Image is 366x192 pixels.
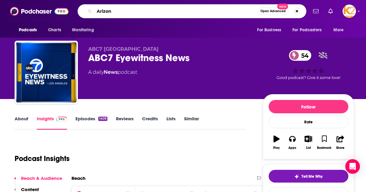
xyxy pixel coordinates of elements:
[329,24,351,36] button: open menu
[284,132,300,153] button: Apps
[277,4,288,9] span: New
[15,24,45,36] button: open menu
[269,132,284,153] button: Play
[184,116,199,130] a: Similar
[15,116,28,130] a: About
[10,5,68,17] img: Podchaser - Follow, Share and Rate Podcasts
[142,116,158,130] a: Credits
[289,50,312,61] a: 54
[294,174,299,179] img: tell me why sparkle
[326,6,335,16] a: Show notifications dropdown
[333,26,344,34] span: More
[98,117,107,121] div: 1409
[269,100,348,113] button: Follow
[14,175,62,187] button: Reach & Audience
[292,26,322,34] span: For Podcasters
[260,10,286,13] span: Open Advanced
[288,146,296,150] div: Apps
[94,6,258,16] input: Search podcasts, credits, & more...
[116,116,134,130] a: Reviews
[16,42,77,103] img: ABC7 Eyewitness News
[88,46,159,52] span: ABC7 [GEOGRAPHIC_DATA]
[345,159,360,174] div: Open Intercom Messenger
[15,154,70,163] h1: Podcast Insights
[257,26,281,34] span: For Business
[332,132,348,153] button: Share
[104,69,118,75] a: News
[343,5,356,18] img: User Profile
[336,146,344,150] div: Share
[253,24,289,36] button: open menu
[37,116,67,130] a: InsightsPodchaser Pro
[277,75,340,80] span: Good podcast? Give it some love!
[258,8,288,15] button: Open AdvancedNew
[273,146,280,150] div: Play
[300,132,316,153] button: List
[78,4,306,18] div: Search podcasts, credits, & more...
[71,175,85,181] h2: Reach
[269,116,348,128] div: Rate
[48,26,61,34] span: Charts
[166,116,176,130] a: Lists
[21,175,62,181] p: Reach & Audience
[343,5,356,18] span: Logged in as K2Krupp
[311,6,321,16] a: Show notifications dropdown
[288,24,330,36] button: open menu
[269,170,348,183] button: tell me why sparkleTell Me Why
[44,24,65,36] a: Charts
[72,26,94,34] span: Monitoring
[56,117,67,122] img: Podchaser Pro
[263,46,354,84] div: 54Good podcast? Give it some love!
[295,50,312,61] span: 54
[316,132,332,153] button: Bookmark
[68,24,102,36] button: open menu
[88,69,137,76] div: A daily podcast
[19,26,37,34] span: Podcasts
[306,146,311,150] div: List
[302,174,322,179] span: Tell Me Why
[75,116,107,130] a: Episodes1409
[343,5,356,18] button: Show profile menu
[317,146,331,150] div: Bookmark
